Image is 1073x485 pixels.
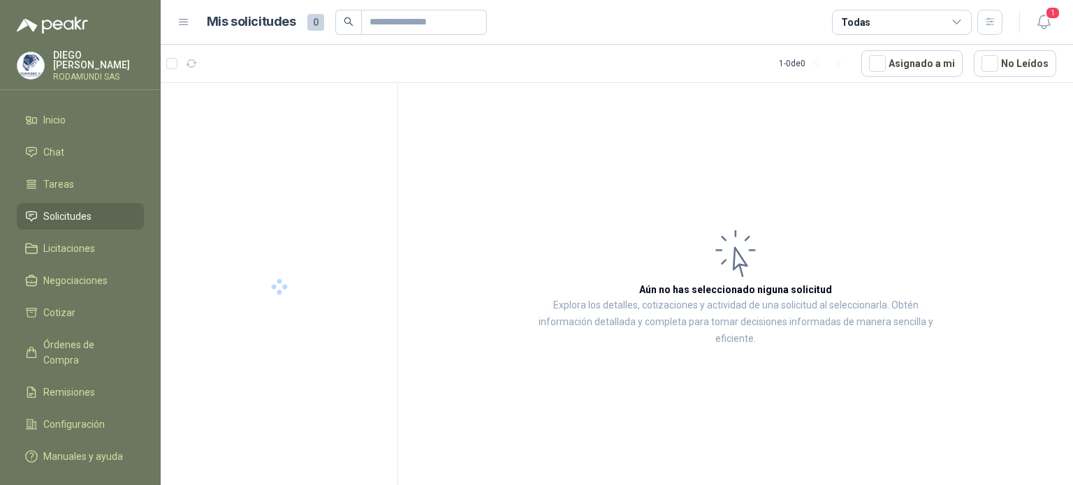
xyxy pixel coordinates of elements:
span: Manuales y ayuda [43,449,123,464]
span: 0 [307,14,324,31]
span: Órdenes de Compra [43,337,131,368]
a: Inicio [17,107,144,133]
button: No Leídos [974,50,1056,77]
a: Cotizar [17,299,144,326]
span: Licitaciones [43,241,95,256]
span: Remisiones [43,385,95,400]
span: Cotizar [43,305,75,320]
span: Negociaciones [43,273,108,288]
div: Todas [841,15,870,30]
span: search [344,17,353,27]
a: Chat [17,139,144,165]
button: 1 [1031,10,1056,35]
span: Solicitudes [43,209,92,224]
h3: Aún no has seleccionado niguna solicitud [639,282,832,297]
span: Inicio [43,112,66,128]
div: 1 - 0 de 0 [779,52,850,75]
h1: Mis solicitudes [207,12,296,32]
a: Tareas [17,171,144,197]
a: Manuales y ayuda [17,443,144,470]
a: Licitaciones [17,235,144,262]
p: Explora los detalles, cotizaciones y actividad de una solicitud al seleccionarla. Obtén informaci... [538,297,933,348]
img: Company Logo [17,52,44,79]
img: Logo peakr [17,17,88,33]
a: Órdenes de Compra [17,331,144,373]
p: DIEGO [PERSON_NAME] [53,50,144,70]
a: Negociaciones [17,267,144,294]
span: 1 [1045,6,1060,20]
p: RODAMUNDI SAS [53,73,144,81]
a: Configuración [17,411,144,438]
span: Chat [43,144,64,160]
span: Tareas [43,177,74,192]
span: Configuración [43,417,105,432]
a: Solicitudes [17,203,144,230]
button: Asignado a mi [861,50,963,77]
a: Remisiones [17,379,144,405]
